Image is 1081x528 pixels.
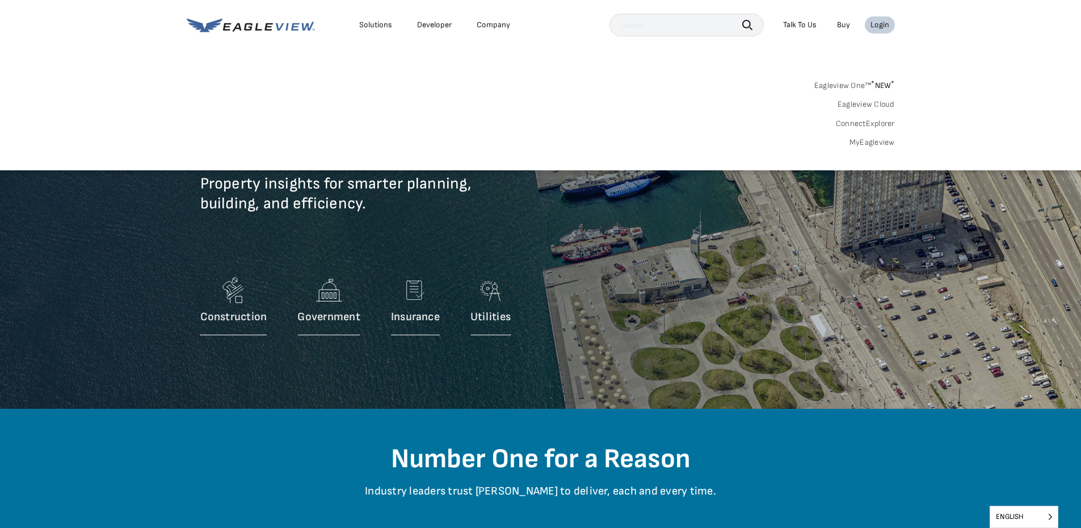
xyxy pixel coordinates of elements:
[814,77,895,90] a: Eagleview One™*NEW*
[990,506,1058,527] span: English
[838,99,895,110] a: Eagleview Cloud
[837,20,850,30] a: Buy
[200,273,267,341] a: Construction
[783,20,817,30] div: Talk To Us
[391,273,440,341] a: Insurance
[391,310,440,324] p: Insurance
[870,20,889,30] div: Login
[200,174,609,231] p: Property insights for smarter planning, building, and efficiency.
[990,506,1058,528] aside: Language selected: English
[209,484,873,516] p: Industry leaders trust [PERSON_NAME] to deliver, each and every time.
[470,273,511,341] a: Utilities
[609,14,764,36] input: Search
[209,443,873,476] h2: Number One for a Reason
[297,273,360,341] a: Government
[297,310,360,324] p: Government
[477,20,510,30] div: Company
[849,137,895,148] a: MyEagleview
[359,20,392,30] div: Solutions
[417,20,452,30] a: Developer
[871,81,894,90] span: NEW
[200,310,267,324] p: Construction
[836,119,895,129] a: ConnectExplorer
[470,310,511,324] p: Utilities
